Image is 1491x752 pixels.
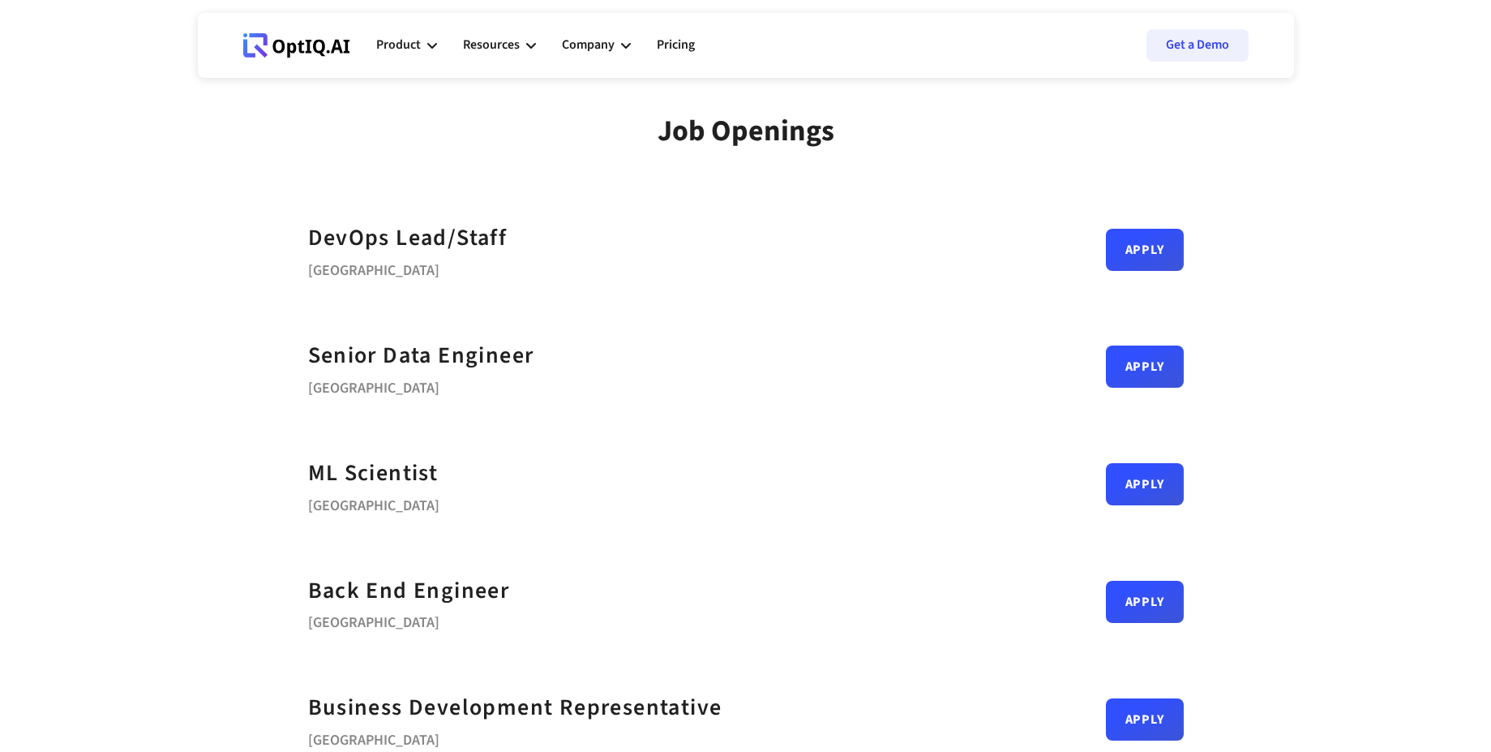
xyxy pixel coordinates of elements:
[243,57,244,58] div: Webflow Homepage
[1106,463,1184,505] a: Apply
[376,21,437,70] div: Product
[308,455,439,492] a: ML Scientist
[308,337,534,374] a: Senior Data Engineer
[658,114,834,148] div: Job Openings
[308,256,508,279] div: [GEOGRAPHIC_DATA]
[1106,698,1184,741] a: Apply
[463,34,520,56] div: Resources
[376,34,421,56] div: Product
[1106,346,1184,388] a: Apply
[308,726,722,749] div: [GEOGRAPHIC_DATA]
[1106,229,1184,271] a: Apply
[657,21,695,70] a: Pricing
[562,21,631,70] div: Company
[308,220,508,256] a: DevOps Lead/Staff
[308,374,534,397] div: [GEOGRAPHIC_DATA]
[308,492,439,514] div: [GEOGRAPHIC_DATA]
[243,21,350,70] a: Webflow Homepage
[308,690,722,726] a: Business Development Representative
[1106,581,1184,623] a: Apply
[463,21,536,70] div: Resources
[308,573,510,609] a: Back End Engineer
[562,34,615,56] div: Company
[1146,29,1249,62] a: Get a Demo
[308,608,510,631] div: [GEOGRAPHIC_DATA]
